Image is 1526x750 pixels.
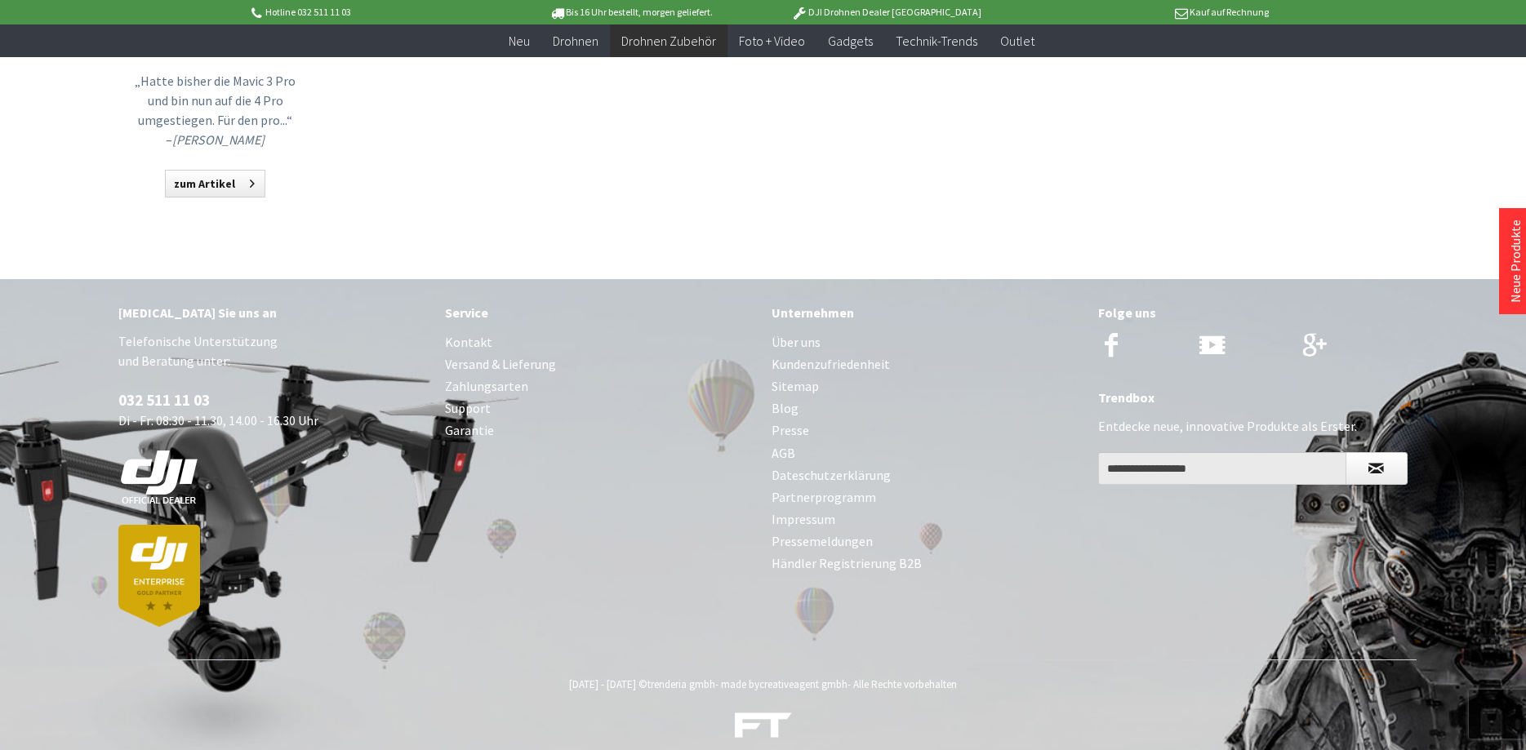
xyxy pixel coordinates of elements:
[1014,2,1269,22] p: Kauf auf Rechnung
[759,2,1013,22] p: DJI Drohnen Dealer [GEOGRAPHIC_DATA]
[445,375,755,397] a: Zahlungsarten
[1098,387,1408,408] div: Trendbox
[772,353,1082,375] a: Kundenzufriedenheit
[1507,220,1524,303] a: Neue Produkte
[134,71,297,149] p: „Hatte bisher die Mavic 3 Pro und bin nun auf die 4 Pro umgestiegen. Für den pro...“ –
[772,464,1082,486] a: Dateschutzerklärung
[118,331,429,627] p: Telefonische Unterstützung und Beratung unter: Di - Fr: 08:30 - 11.30, 14.00 - 16.30 Uhr
[249,2,504,22] p: Hotline 032 511 11 03
[1098,416,1408,436] p: Entdecke neue, innovative Produkte als Erster.
[772,486,1082,508] a: Partnerprogramm
[772,508,1082,530] a: Impressum
[772,419,1082,442] a: Presse
[123,677,1404,691] div: [DATE] - [DATE] © - made by - Alle Rechte vorbehalten
[1346,452,1408,485] button: Newsletter abonnieren
[1098,302,1408,323] div: Folge uns
[504,2,759,22] p: Bis 16 Uhr bestellt, morgen geliefert.
[816,24,884,58] a: Gadgets
[772,397,1082,419] a: Blog
[772,302,1082,323] div: Unternehmen
[497,24,541,58] a: Neu
[772,375,1082,397] a: Sitemap
[445,353,755,375] a: Versand & Lieferung
[445,302,755,323] div: Service
[759,677,848,691] a: creativeagent gmbh
[509,33,530,49] span: Neu
[1098,452,1346,485] input: Ihre E-Mail Adresse
[735,712,792,738] img: ft-white-trans-footer.png
[445,331,755,353] a: Kontakt
[647,677,715,691] a: trenderia gmbh
[884,24,989,58] a: Technik-Trends
[118,525,200,627] img: dji-partner-enterprise_goldLoJgYOWPUIEBO.png
[772,331,1082,353] a: Über uns
[165,170,265,197] a: zum Artikel
[772,530,1082,553] a: Pressemeldungen
[735,715,792,744] a: DJI Drohnen, Trends & Gadgets Shop
[541,24,610,58] a: Drohnen
[610,24,727,58] a: Drohnen Zubehör
[118,302,429,323] div: [MEDICAL_DATA] Sie uns an
[445,419,755,442] a: Garantie
[118,450,200,505] img: white-dji-schweiz-logo-official_140x140.png
[727,24,816,58] a: Foto + Video
[553,33,598,49] span: Drohnen
[1000,33,1034,49] span: Outlet
[828,33,873,49] span: Gadgets
[989,24,1046,58] a: Outlet
[118,390,210,410] a: 032 511 11 03
[445,397,755,419] a: Support
[772,553,1082,575] a: Händler Registrierung B2B
[621,33,716,49] span: Drohnen Zubehör
[772,442,1082,464] a: AGB
[172,131,265,148] em: [PERSON_NAME]
[739,33,805,49] span: Foto + Video
[896,33,977,49] span: Technik-Trends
